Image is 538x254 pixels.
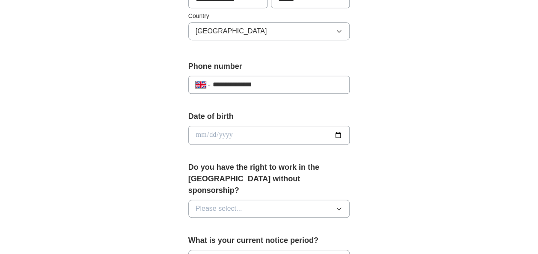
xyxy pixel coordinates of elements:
label: What is your current notice period? [188,235,350,246]
label: Date of birth [188,111,350,122]
button: [GEOGRAPHIC_DATA] [188,22,350,40]
span: [GEOGRAPHIC_DATA] [196,26,267,36]
button: Please select... [188,200,350,218]
label: Do you have the right to work in the [GEOGRAPHIC_DATA] without sponsorship? [188,162,350,196]
span: Please select... [196,204,242,214]
label: Phone number [188,61,350,72]
label: Country [188,12,350,21]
